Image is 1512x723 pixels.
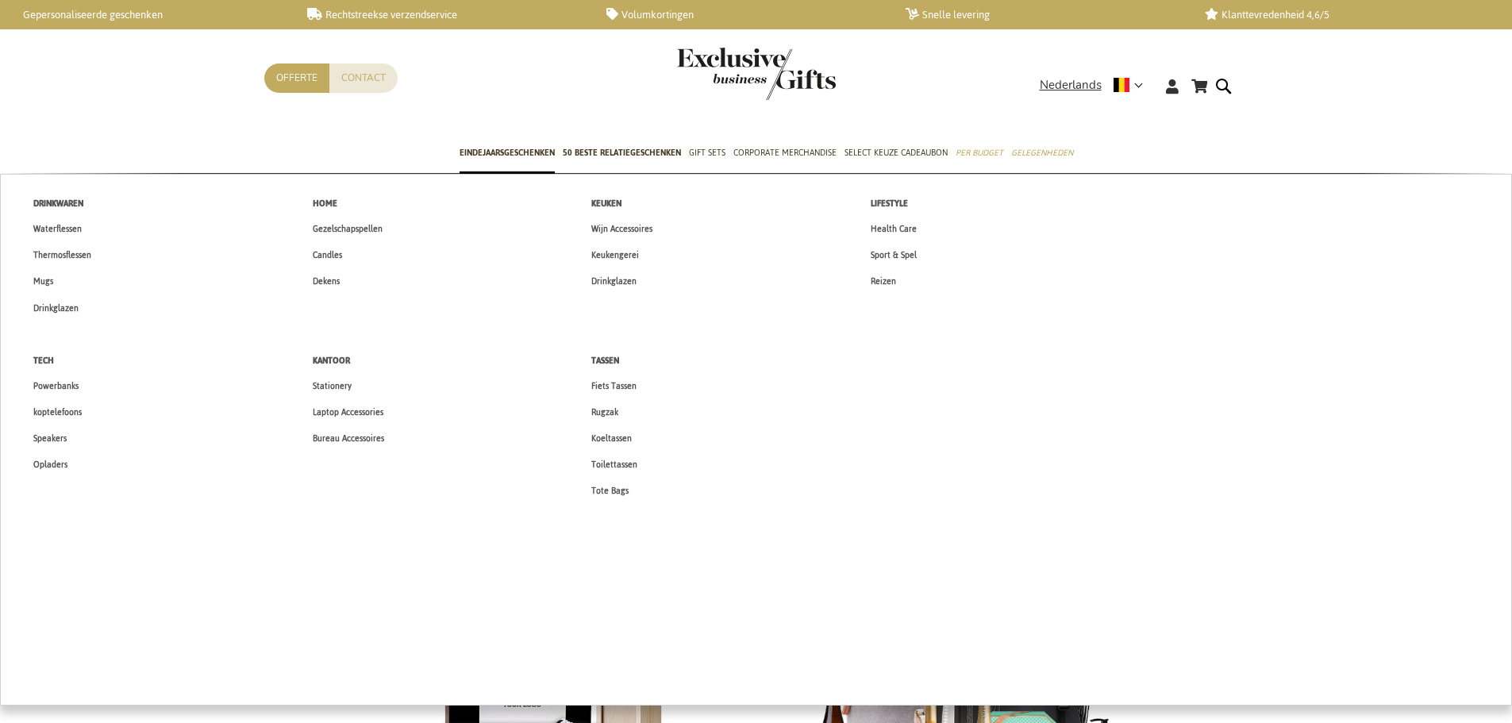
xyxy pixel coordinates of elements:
[307,8,581,21] a: Rechtstreekse verzendservice
[606,8,880,21] a: Volumkortingen
[591,247,639,263] span: Keukengerei
[591,352,619,369] span: Tassen
[871,195,908,212] span: Lifestyle
[33,352,54,369] span: Tech
[313,195,337,212] span: Home
[33,404,82,421] span: koptelefoons
[591,483,629,499] span: Tote Bags
[33,221,82,237] span: Waterflessen
[33,456,67,473] span: Opladers
[1011,144,1073,161] span: Gelegenheden
[313,273,340,290] span: Dekens
[591,456,637,473] span: Toilettassen
[871,221,917,237] span: Health Care
[591,378,637,394] span: Fiets Tassen
[33,430,67,447] span: Speakers
[563,144,681,161] span: 50 beste relatiegeschenken
[460,144,555,161] span: Eindejaarsgeschenken
[906,8,1179,21] a: Snelle levering
[329,63,398,93] a: Contact
[677,48,756,100] a: store logo
[313,352,350,369] span: Kantoor
[1040,76,1153,94] div: Nederlands
[264,63,329,93] a: Offerte
[33,378,79,394] span: Powerbanks
[677,48,836,100] img: Exclusive Business gifts logo
[591,221,652,237] span: Wijn Accessoires
[844,144,948,161] span: Select Keuze Cadeaubon
[1040,76,1102,94] span: Nederlands
[313,404,383,421] span: Laptop Accessories
[33,300,79,317] span: Drinkglazen
[733,144,837,161] span: Corporate Merchandise
[8,8,282,21] a: Gepersonaliseerde geschenken
[33,273,53,290] span: Mugs
[313,247,342,263] span: Candles
[871,273,896,290] span: Reizen
[591,195,621,212] span: Keuken
[1205,8,1479,21] a: Klanttevredenheid 4,6/5
[956,144,1003,161] span: Per Budget
[871,247,917,263] span: Sport & Spel
[591,430,632,447] span: Koeltassen
[313,430,384,447] span: Bureau Accessoires
[591,273,637,290] span: Drinkglazen
[33,247,91,263] span: Thermosflessen
[313,378,352,394] span: Stationery
[313,221,383,237] span: Gezelschapspellen
[689,144,725,161] span: Gift Sets
[591,404,618,421] span: Rugzak
[33,195,83,212] span: Drinkwaren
